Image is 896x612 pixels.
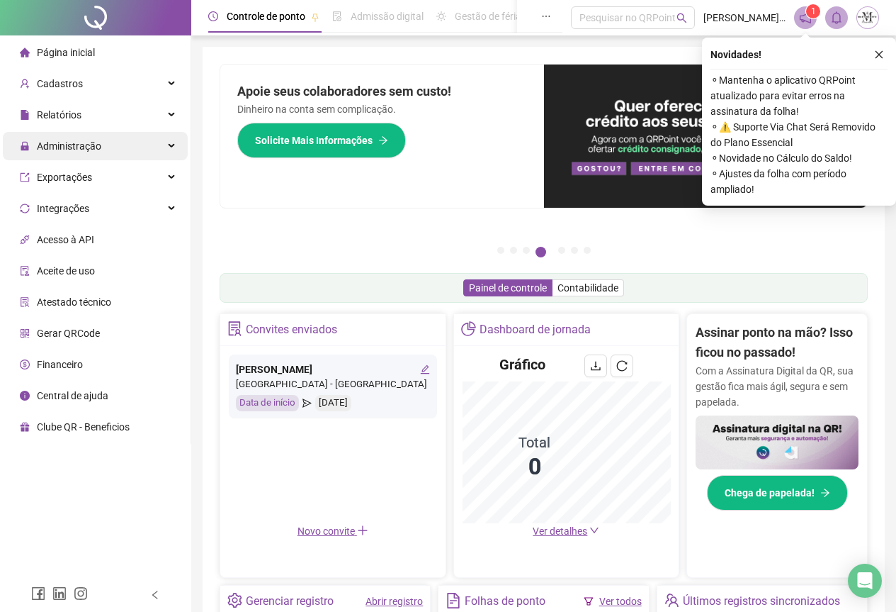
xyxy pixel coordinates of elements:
[533,525,587,537] span: Ver detalhes
[20,172,30,182] span: export
[799,11,812,24] span: notification
[589,525,599,535] span: down
[20,79,30,89] span: user-add
[302,395,312,411] span: send
[497,247,504,254] button: 1
[20,328,30,338] span: qrcode
[357,525,368,536] span: plus
[523,247,530,254] button: 3
[237,82,527,101] h2: Apoie seus colaboradores sem custo!
[696,363,858,410] p: Com a Assinatura Digital da QR, sua gestão fica mais ágil, segura e sem papelada.
[710,72,888,119] span: ⚬ Mantenha o aplicativo QRPoint atualizado para evitar erros na assinatura da folha!
[351,11,424,22] span: Admissão digital
[533,525,599,537] a: Ver detalhes down
[571,247,578,254] button: 6
[236,377,430,392] div: [GEOGRAPHIC_DATA] - [GEOGRAPHIC_DATA]
[37,109,81,121] span: Relatórios
[227,593,242,608] span: setting
[315,395,351,411] div: [DATE]
[37,265,95,277] span: Aceite de uso
[710,119,888,150] span: ⚬ ⚠️ Suporte Via Chat Será Removido do Plano Essencial
[616,360,628,372] span: reload
[297,525,368,537] span: Novo convite
[74,586,88,601] span: instagram
[237,101,527,117] p: Dinheiro na conta sem complicação.
[480,318,591,342] div: Dashboard de jornada
[236,362,430,377] div: [PERSON_NAME]
[710,166,888,197] span: ⚬ Ajustes da folha com período ampliado!
[255,133,373,148] span: Solicite Mais Informações
[37,203,89,214] span: Integrações
[710,47,761,62] span: Novidades !
[237,123,406,158] button: Solicite Mais Informações
[37,172,92,183] span: Exportações
[461,321,476,336] span: pie-chart
[20,141,30,151] span: lock
[20,204,30,213] span: sync
[584,596,594,606] span: filter
[541,11,551,21] span: ellipsis
[37,359,83,370] span: Financeiro
[37,421,130,433] span: Clube QR - Beneficios
[20,48,30,57] span: home
[806,4,820,18] sup: 1
[696,323,858,363] h2: Assinar ponto na mão? Isso ficou no passado!
[830,11,843,24] span: bell
[37,296,111,308] span: Atestado técnico
[558,247,565,254] button: 5
[510,247,517,254] button: 2
[37,78,83,89] span: Cadastros
[874,50,884,60] span: close
[208,11,218,21] span: clock-circle
[20,360,30,369] span: dollar
[227,11,305,22] span: Controle de ponto
[37,140,101,152] span: Administração
[37,328,100,339] span: Gerar QRCode
[584,247,591,254] button: 7
[37,47,95,58] span: Página inicial
[820,488,830,498] span: arrow-right
[544,65,868,208] img: banner%2Fa8ee1423-cce5-4ffa-a127-5a2d429cc7d8.png
[20,391,30,401] span: info-circle
[420,365,430,374] span: edit
[696,416,858,470] img: banner%2F02c71560-61a6-44d4-94b9-c8ab97240462.png
[378,135,388,145] span: arrow-right
[848,564,882,598] div: Open Intercom Messenger
[703,10,786,26] span: [PERSON_NAME] - TRANSMARTINS
[311,13,319,21] span: pushpin
[469,282,547,294] span: Painel de controle
[436,11,446,21] span: sun
[20,422,30,432] span: gift
[37,234,94,245] span: Acesso à API
[557,282,618,294] span: Contabilidade
[236,395,299,411] div: Data de início
[499,355,545,374] h4: Gráfico
[332,11,342,21] span: file-done
[227,321,242,336] span: solution
[150,590,160,600] span: left
[20,266,30,276] span: audit
[857,7,878,28] img: 67331
[590,360,601,372] span: download
[811,6,816,16] span: 1
[676,13,687,23] span: search
[664,593,679,608] span: team
[599,596,642,607] a: Ver todos
[710,150,888,166] span: ⚬ Novidade no Cálculo do Saldo!
[535,247,546,257] button: 4
[455,11,526,22] span: Gestão de férias
[20,110,30,120] span: file
[37,390,108,401] span: Central de ajuda
[446,593,460,608] span: file-text
[246,318,337,342] div: Convites enviados
[365,596,423,607] a: Abrir registro
[20,235,30,245] span: api
[52,586,67,601] span: linkedin
[20,297,30,307] span: solution
[725,485,815,501] span: Chega de papelada!
[31,586,45,601] span: facebook
[707,475,848,511] button: Chega de papelada!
